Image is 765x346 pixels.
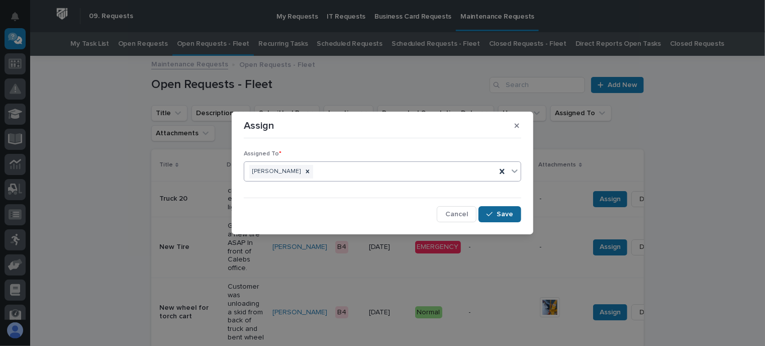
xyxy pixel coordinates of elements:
[437,206,476,222] button: Cancel
[479,206,521,222] button: Save
[244,120,274,132] p: Assign
[445,210,468,219] span: Cancel
[497,210,513,219] span: Save
[244,151,281,157] span: Assigned To
[249,165,302,179] div: [PERSON_NAME]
